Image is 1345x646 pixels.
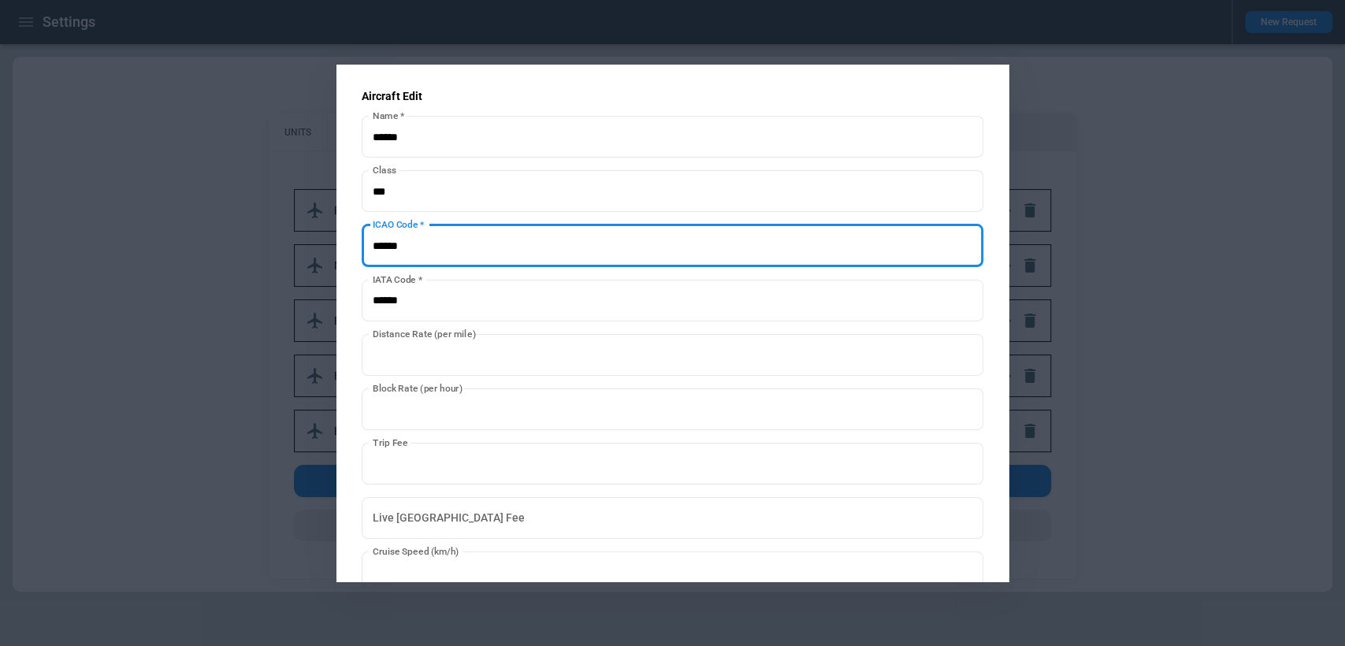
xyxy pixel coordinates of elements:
label: Distance Rate (per mile) [373,327,476,340]
label: Trip Fee [373,436,408,449]
label: Block Rate (per hour) [373,381,463,395]
label: Cruise Speed (km/h) [373,544,459,558]
label: ICAO Code [373,217,424,231]
label: IATA Code [373,273,422,286]
label: Name [373,109,404,122]
h2: Aircraft Edit [362,90,423,103]
label: Class [373,163,396,176]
